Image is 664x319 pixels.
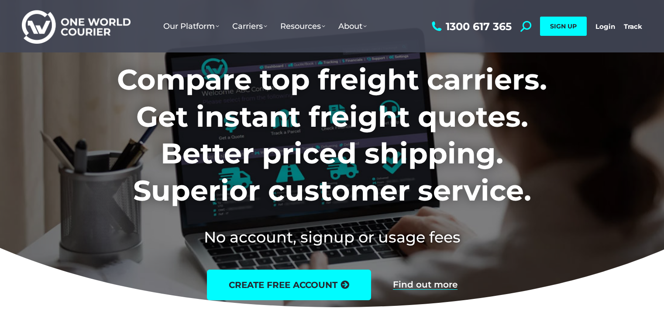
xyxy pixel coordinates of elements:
[595,22,615,31] a: Login
[226,13,274,40] a: Carriers
[59,226,605,248] h2: No account, signup or usage fees
[274,13,332,40] a: Resources
[163,21,219,31] span: Our Platform
[332,13,373,40] a: About
[59,61,605,209] h1: Compare top freight carriers. Get instant freight quotes. Better priced shipping. Superior custom...
[157,13,226,40] a: Our Platform
[393,280,458,290] a: Find out more
[430,21,512,32] a: 1300 617 365
[207,270,371,300] a: create free account
[232,21,267,31] span: Carriers
[338,21,367,31] span: About
[280,21,325,31] span: Resources
[540,17,587,36] a: SIGN UP
[550,22,577,30] span: SIGN UP
[624,22,642,31] a: Track
[22,9,131,44] img: One World Courier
